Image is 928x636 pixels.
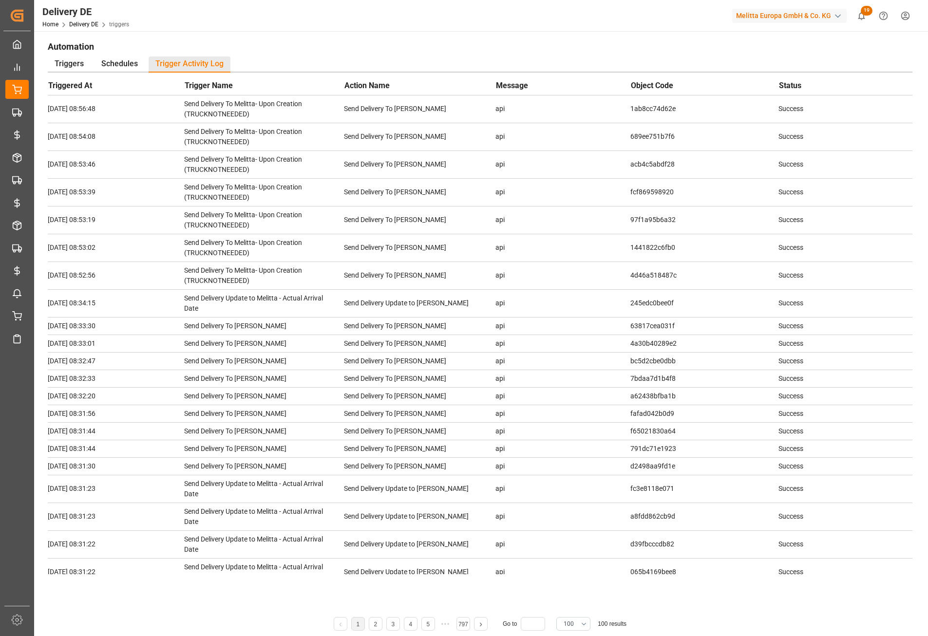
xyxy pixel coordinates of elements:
[184,475,344,503] td: Send Delivery Update to Melitta - Actual Arrival Date
[778,422,912,440] td: Success
[344,503,495,530] td: Send Delivery Update to [PERSON_NAME]
[184,457,344,475] td: Send Delivery To [PERSON_NAME]
[421,617,435,631] li: 5
[334,617,347,631] li: Previous Page
[344,370,495,387] td: Send Delivery To [PERSON_NAME]
[184,317,344,335] td: Send Delivery To [PERSON_NAME]
[630,405,778,422] td: fafad042b0d9
[344,178,495,206] td: Send Delivery To [PERSON_NAME]
[778,178,912,206] td: Success
[495,503,630,530] td: api
[778,234,912,262] td: Success
[69,21,98,28] a: Delivery DE
[184,370,344,387] td: Send Delivery To [PERSON_NAME]
[184,530,344,558] td: Send Delivery Update to Melitta - Actual Arrival Date
[386,617,400,631] li: 3
[458,621,468,628] a: 797
[474,617,488,631] li: Next Page
[344,317,495,335] td: Send Delivery To [PERSON_NAME]
[732,6,851,25] button: Melitta Europa GmbH & Co. KG
[344,440,495,457] td: Send Delivery To [PERSON_NAME]
[42,21,58,28] a: Home
[48,387,184,405] td: [DATE] 08:32:20
[778,262,912,289] td: Success
[344,289,495,317] td: Send Delivery Update to [PERSON_NAME]
[184,150,344,178] td: Send Delivery To Melitta- Upon Creation (TRUCKNOTNEEDED)
[344,206,495,234] td: Send Delivery To [PERSON_NAME]
[778,317,912,335] td: Success
[630,530,778,558] td: d39fbcccdb82
[344,422,495,440] td: Send Delivery To [PERSON_NAME]
[184,335,344,352] td: Send Delivery To [PERSON_NAME]
[495,150,630,178] td: api
[374,621,378,628] a: 2
[495,335,630,352] td: api
[495,440,630,457] td: api
[778,503,912,530] td: Success
[344,335,495,352] td: Send Delivery To [PERSON_NAME]
[495,530,630,558] td: api
[369,617,382,631] li: 2
[630,335,778,352] td: 4a30b40289e2
[48,352,184,370] td: [DATE] 08:32:47
[778,387,912,405] td: Success
[184,79,344,95] th: Trigger Name
[851,5,872,27] button: show 19 new notifications
[184,387,344,405] td: Send Delivery To [PERSON_NAME]
[48,503,184,530] td: [DATE] 08:31:23
[404,617,417,631] li: 4
[48,95,184,123] td: [DATE] 08:56:48
[495,387,630,405] td: api
[495,457,630,475] td: api
[344,95,495,123] td: Send Delivery To [PERSON_NAME]
[556,617,590,631] button: open menu
[630,262,778,289] td: 4d46a518487c
[630,370,778,387] td: 7bdaa7d1b4f8
[95,56,145,73] div: Schedules
[344,150,495,178] td: Send Delivery To [PERSON_NAME]
[630,440,778,457] td: 791dc71e1923
[495,123,630,150] td: api
[48,405,184,422] td: [DATE] 08:31:56
[630,503,778,530] td: a8fdd862cb9d
[778,440,912,457] td: Success
[48,289,184,317] td: [DATE] 08:34:15
[48,56,91,73] div: Triggers
[392,621,395,628] a: 3
[184,206,344,234] td: Send Delivery To Melitta- Upon Creation (TRUCKNOTNEEDED)
[630,206,778,234] td: 97f1a95b6a32
[184,558,344,586] td: Send Delivery Update to Melitta - Actual Arrival Date
[427,621,430,628] a: 5
[630,387,778,405] td: a62438bfba1b
[184,289,344,317] td: Send Delivery Update to Melitta - Actual Arrival Date
[598,620,626,627] span: 100 results
[778,123,912,150] td: Success
[344,558,495,586] td: Send Delivery Update to [PERSON_NAME]
[778,530,912,558] td: Success
[495,79,630,95] th: Message
[149,56,230,73] div: Trigger Activity Log
[48,234,184,262] td: [DATE] 08:53:02
[344,405,495,422] td: Send Delivery To [PERSON_NAME]
[495,370,630,387] td: api
[630,558,778,586] td: 065b4169bee8
[48,475,184,503] td: [DATE] 08:31:23
[344,123,495,150] td: Send Delivery To [PERSON_NAME]
[778,79,912,95] th: Status
[344,530,495,558] td: Send Delivery Update to [PERSON_NAME]
[439,617,453,631] li: Next 5 Pages
[778,289,912,317] td: Success
[630,422,778,440] td: f65021830a64
[344,234,495,262] td: Send Delivery To [PERSON_NAME]
[778,335,912,352] td: Success
[503,617,549,631] div: Go to
[778,206,912,234] td: Success
[48,317,184,335] td: [DATE] 08:33:30
[778,370,912,387] td: Success
[48,178,184,206] td: [DATE] 08:53:39
[778,352,912,370] td: Success
[184,503,344,530] td: Send Delivery Update to Melitta - Actual Arrival Date
[184,352,344,370] td: Send Delivery To [PERSON_NAME]
[495,475,630,503] td: api
[344,475,495,503] td: Send Delivery Update to [PERSON_NAME]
